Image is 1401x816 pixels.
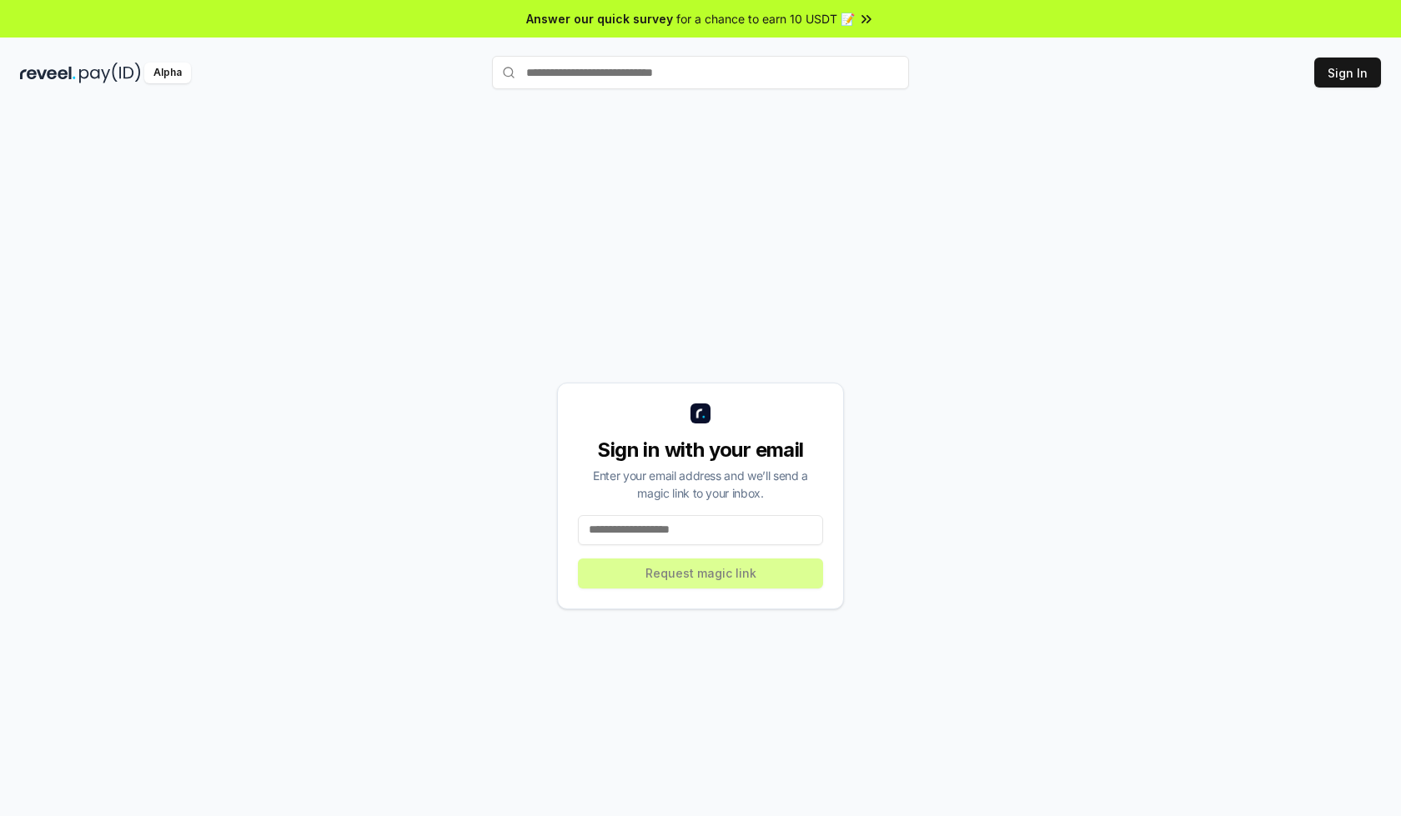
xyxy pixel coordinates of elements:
[79,63,141,83] img: pay_id
[144,63,191,83] div: Alpha
[526,10,673,28] span: Answer our quick survey
[1314,58,1381,88] button: Sign In
[676,10,855,28] span: for a chance to earn 10 USDT 📝
[578,437,823,463] div: Sign in with your email
[690,403,711,423] img: logo_small
[578,467,823,502] div: Enter your email address and we’ll send a magic link to your inbox.
[20,63,76,83] img: reveel_dark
